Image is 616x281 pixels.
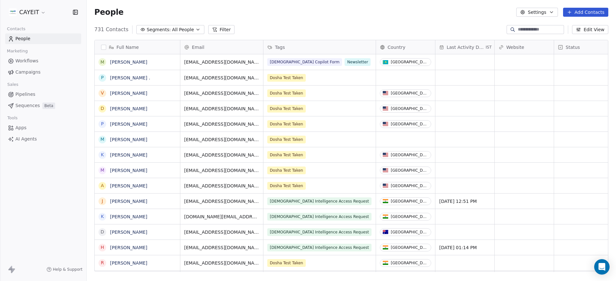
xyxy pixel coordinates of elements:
[101,90,104,96] div: V
[101,259,104,266] div: R
[267,120,306,128] span: Dosha Test Taken
[267,58,342,66] span: [DEMOGRAPHIC_DATA] Copilot Form
[516,8,558,17] button: Settings
[15,102,40,109] span: Sequences
[554,40,613,54] div: Status
[184,198,259,204] span: [EMAIL_ADDRESS][DOMAIN_NAME]
[391,245,428,250] div: [GEOGRAPHIC_DATA]
[5,122,81,133] a: Apps
[110,214,147,219] a: [PERSON_NAME]
[391,199,428,204] div: [GEOGRAPHIC_DATA]
[5,56,81,66] a: Workflows
[180,40,263,54] div: Email
[5,67,81,77] a: Campaigns
[439,244,491,251] span: [DATE] 01:14 PM
[110,168,147,173] a: [PERSON_NAME]
[100,136,104,143] div: M
[267,182,306,190] span: Dosha Test Taken
[594,259,610,275] div: Open Intercom Messenger
[376,40,435,54] div: Country
[391,91,428,95] div: [GEOGRAPHIC_DATA]
[391,168,428,173] div: [GEOGRAPHIC_DATA]
[184,59,259,65] span: [EMAIL_ADDRESS][DOMAIN_NAME]
[100,167,104,174] div: M
[94,26,128,33] span: 731 Contacts
[267,244,372,251] span: [DEMOGRAPHIC_DATA] Intelligence Access Request
[110,230,147,235] a: [PERSON_NAME]
[101,244,104,251] div: H
[101,229,104,235] div: D
[100,59,104,66] div: m
[110,137,147,142] a: [PERSON_NAME]
[267,105,306,113] span: Dosha Test Taken
[102,198,103,204] div: J
[5,33,81,44] a: People
[110,91,147,96] a: [PERSON_NAME]
[15,136,37,142] span: AI Agents
[439,198,491,204] span: [DATE] 12:51 PM
[184,213,259,220] span: [DOMAIN_NAME][EMAIL_ADDRESS][DOMAIN_NAME]
[4,24,28,34] span: Contacts
[110,199,147,204] a: [PERSON_NAME]
[116,44,139,50] span: Full Name
[184,90,259,96] span: [EMAIL_ADDRESS][DOMAIN_NAME]
[95,40,180,54] div: Full Name
[95,54,180,272] div: grid
[101,151,104,158] div: K
[19,8,39,16] span: CAYEIT
[267,213,372,221] span: [DEMOGRAPHIC_DATA] Intelligence Access Request
[184,121,259,127] span: [EMAIL_ADDRESS][DOMAIN_NAME]
[267,151,306,159] span: Dosha Test Taken
[388,44,406,50] span: Country
[101,182,104,189] div: A
[184,183,259,189] span: [EMAIL_ADDRESS][DOMAIN_NAME]
[391,106,428,111] div: [GEOGRAPHIC_DATA]
[184,136,259,143] span: [EMAIL_ADDRESS][DOMAIN_NAME]
[184,229,259,235] span: [EMAIL_ADDRESS][DOMAIN_NAME]
[101,74,104,81] div: P
[101,213,104,220] div: K
[110,75,150,80] a: [PERSON_NAME] .
[110,152,147,158] a: [PERSON_NAME]
[267,197,372,205] span: [DEMOGRAPHIC_DATA] Intelligence Access Request
[53,267,82,272] span: Help & Support
[391,230,428,234] div: [GEOGRAPHIC_DATA]
[184,105,259,112] span: [EMAIL_ADDRESS][DOMAIN_NAME]
[275,44,285,50] span: Tags
[486,45,492,50] span: IST
[47,267,82,272] a: Help & Support
[391,214,428,219] div: [GEOGRAPHIC_DATA]
[184,75,259,81] span: [EMAIL_ADDRESS][DOMAIN_NAME]
[94,7,124,17] span: People
[15,91,35,98] span: Pipelines
[8,7,47,18] button: CAYEIT
[5,89,81,100] a: Pipelines
[4,80,21,89] span: Sales
[267,167,306,174] span: Dosha Test Taken
[110,122,147,127] a: [PERSON_NAME]
[563,8,608,17] button: Add Contacts
[566,44,580,50] span: Status
[345,58,371,66] span: Newsletter
[267,259,306,267] span: Dosha Test Taken
[101,121,104,127] div: P
[110,260,147,266] a: [PERSON_NAME]
[4,46,30,56] span: Marketing
[263,40,376,54] div: Tags
[447,44,484,50] span: Last Activity Date
[391,153,428,157] div: [GEOGRAPHIC_DATA]
[147,26,171,33] span: Segments:
[267,228,372,236] span: [DEMOGRAPHIC_DATA] Intelligence Access Request
[184,260,259,266] span: [EMAIL_ADDRESS][DOMAIN_NAME]
[172,26,194,33] span: All People
[110,59,147,65] a: [PERSON_NAME]
[15,124,27,131] span: Apps
[208,25,235,34] button: Filter
[391,122,428,126] div: [GEOGRAPHIC_DATA]
[192,44,204,50] span: Email
[5,134,81,144] a: AI Agents
[184,244,259,251] span: [EMAIL_ADDRESS][DOMAIN_NAME]
[391,184,428,188] div: [GEOGRAPHIC_DATA]
[101,105,104,112] div: D
[5,100,81,111] a: SequencesBeta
